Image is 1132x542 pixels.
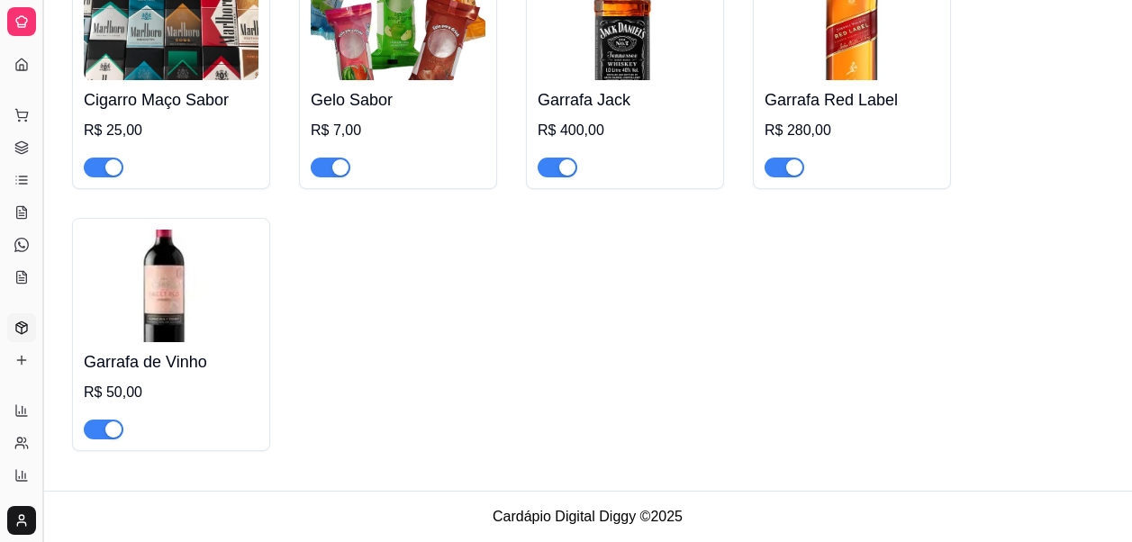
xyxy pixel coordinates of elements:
[765,87,939,113] h4: Garrafa Red Label
[538,120,712,141] div: R$ 400,00
[84,382,258,403] div: R$ 50,00
[84,230,258,342] img: product-image
[765,120,939,141] div: R$ 280,00
[84,87,258,113] h4: Cigarro Maço Sabor
[538,87,712,113] h4: Garrafa Jack
[84,120,258,141] div: R$ 25,00
[311,87,485,113] h4: Gelo Sabor
[43,491,1132,542] footer: Cardápio Digital Diggy © 2025
[84,349,258,375] h4: Garrafa de Vinho
[311,120,485,141] div: R$ 7,00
